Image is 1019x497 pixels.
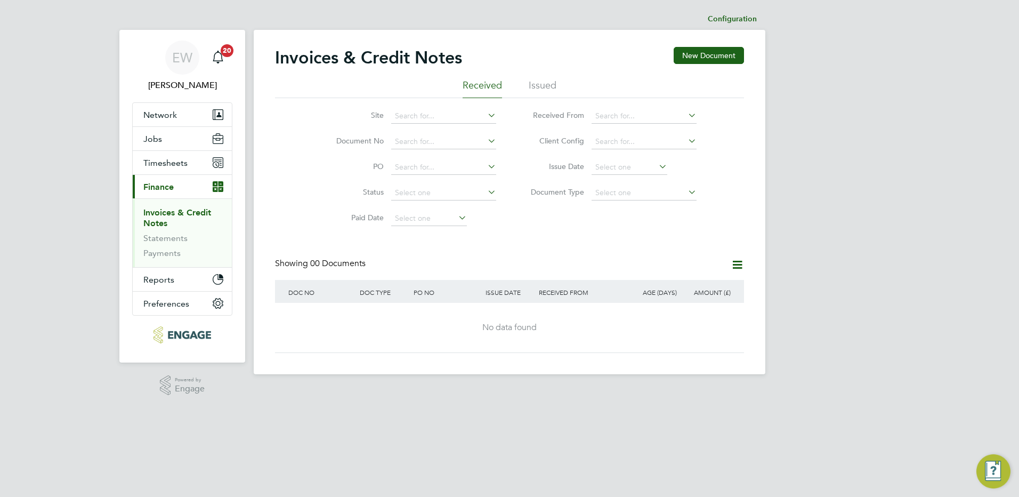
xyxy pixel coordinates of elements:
div: DOC NO [286,280,357,304]
input: Select one [592,186,697,201]
li: Received [463,79,502,98]
label: Document Type [523,187,584,197]
div: PO NO [411,280,482,304]
div: DOC TYPE [357,280,411,304]
span: Network [143,110,177,120]
button: Network [133,103,232,126]
div: Finance [133,198,232,267]
label: Paid Date [322,213,384,222]
button: Reports [133,268,232,291]
label: Client Config [523,136,584,146]
label: Document No [322,136,384,146]
input: Search for... [391,109,496,124]
button: New Document [674,47,744,64]
span: Preferences [143,299,189,309]
nav: Main navigation [119,30,245,363]
div: AGE (DAYS) [626,280,680,304]
input: Select one [391,186,496,201]
span: Reports [143,275,174,285]
button: Engage Resource Center [976,454,1010,488]
div: ISSUE DATE [483,280,537,304]
img: blackstonerecruitment-logo-retina.png [153,326,211,343]
span: Powered by [175,375,205,384]
button: Jobs [133,127,232,150]
button: Timesheets [133,151,232,174]
li: Configuration [708,9,757,30]
label: Site [322,110,384,120]
div: RECEIVED FROM [536,280,626,304]
label: Received From [523,110,584,120]
a: EW[PERSON_NAME] [132,41,232,92]
button: Finance [133,175,232,198]
a: 20 [207,41,229,75]
li: Issued [529,79,556,98]
input: Select one [592,160,667,175]
span: Timesheets [143,158,188,168]
span: Ella Wratten [132,79,232,92]
label: Issue Date [523,162,584,171]
input: Search for... [592,109,697,124]
input: Search for... [391,160,496,175]
label: Status [322,187,384,197]
a: Statements [143,233,188,243]
div: AMOUNT (£) [680,280,733,304]
span: Finance [143,182,174,192]
span: 00 Documents [310,258,366,269]
a: Go to home page [132,326,232,343]
input: Search for... [391,134,496,149]
a: Payments [143,248,181,258]
label: PO [322,162,384,171]
a: Invoices & Credit Notes [143,207,211,228]
span: Jobs [143,134,162,144]
a: Powered byEngage [160,375,205,396]
button: Preferences [133,292,232,315]
input: Search for... [592,134,697,149]
h2: Invoices & Credit Notes [275,47,462,68]
span: EW [172,51,192,65]
span: Engage [175,384,205,394]
div: No data found [286,322,733,333]
span: 20 [221,44,233,57]
div: Showing [275,258,368,269]
input: Select one [391,211,467,226]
